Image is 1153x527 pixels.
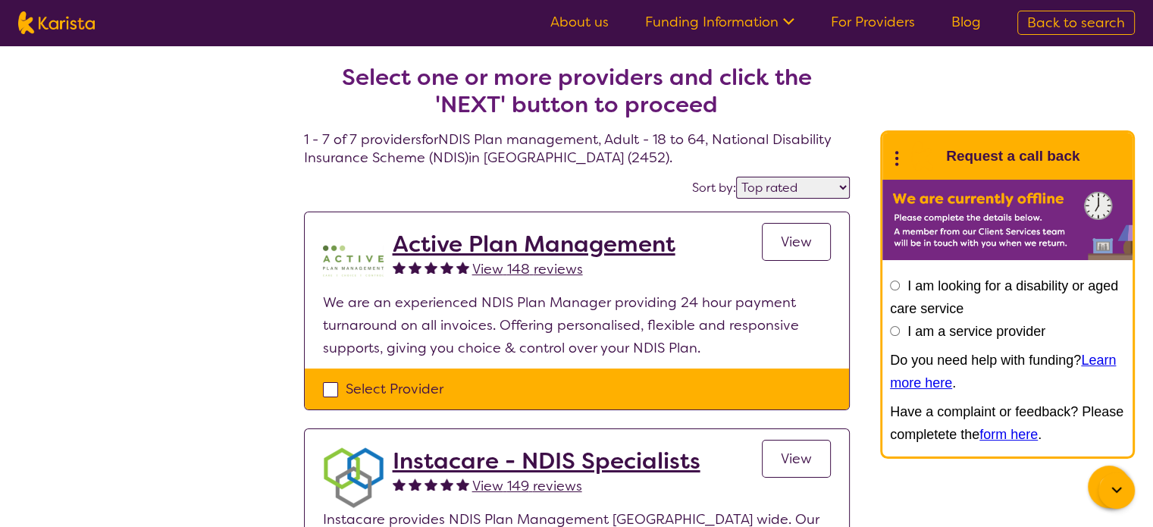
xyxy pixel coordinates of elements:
[781,233,812,251] span: View
[907,141,937,171] img: Karista
[1017,11,1135,35] a: Back to search
[890,400,1125,446] p: Have a complaint or feedback? Please completete the .
[951,13,981,31] a: Blog
[323,291,831,359] p: We are an experienced NDIS Plan Manager providing 24 hour payment turnaround on all invoices. Off...
[472,260,583,278] span: View 148 reviews
[456,478,469,491] img: fullstar
[393,478,406,491] img: fullstar
[946,145,1079,168] h1: Request a call back
[472,475,582,497] a: View 149 reviews
[781,450,812,468] span: View
[762,440,831,478] a: View
[393,261,406,274] img: fullstar
[1088,466,1130,508] button: Channel Menu
[890,349,1125,394] p: Do you need help with funding? .
[1027,14,1125,32] span: Back to search
[322,64,832,118] h2: Select one or more providers and click the 'NEXT' button to proceed
[882,180,1133,260] img: Karista offline chat form to request call back
[456,261,469,274] img: fullstar
[645,13,794,31] a: Funding Information
[323,231,384,291] img: pypzb5qm7jexfhutod0x.png
[18,11,95,34] img: Karista logo
[409,478,421,491] img: fullstar
[393,231,675,258] a: Active Plan Management
[323,447,384,508] img: obkhna0zu27zdd4ubuus.png
[979,427,1038,442] a: form here
[550,13,609,31] a: About us
[425,261,437,274] img: fullstar
[409,261,421,274] img: fullstar
[393,447,700,475] a: Instacare - NDIS Specialists
[472,258,583,281] a: View 148 reviews
[440,478,453,491] img: fullstar
[425,478,437,491] img: fullstar
[831,13,915,31] a: For Providers
[440,261,453,274] img: fullstar
[762,223,831,261] a: View
[907,324,1045,339] label: I am a service provider
[472,477,582,495] span: View 149 reviews
[890,278,1118,316] label: I am looking for a disability or aged care service
[304,27,850,167] h4: 1 - 7 of 7 providers for NDIS Plan management , Adult - 18 to 64 , National Disability Insurance ...
[692,180,736,196] label: Sort by:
